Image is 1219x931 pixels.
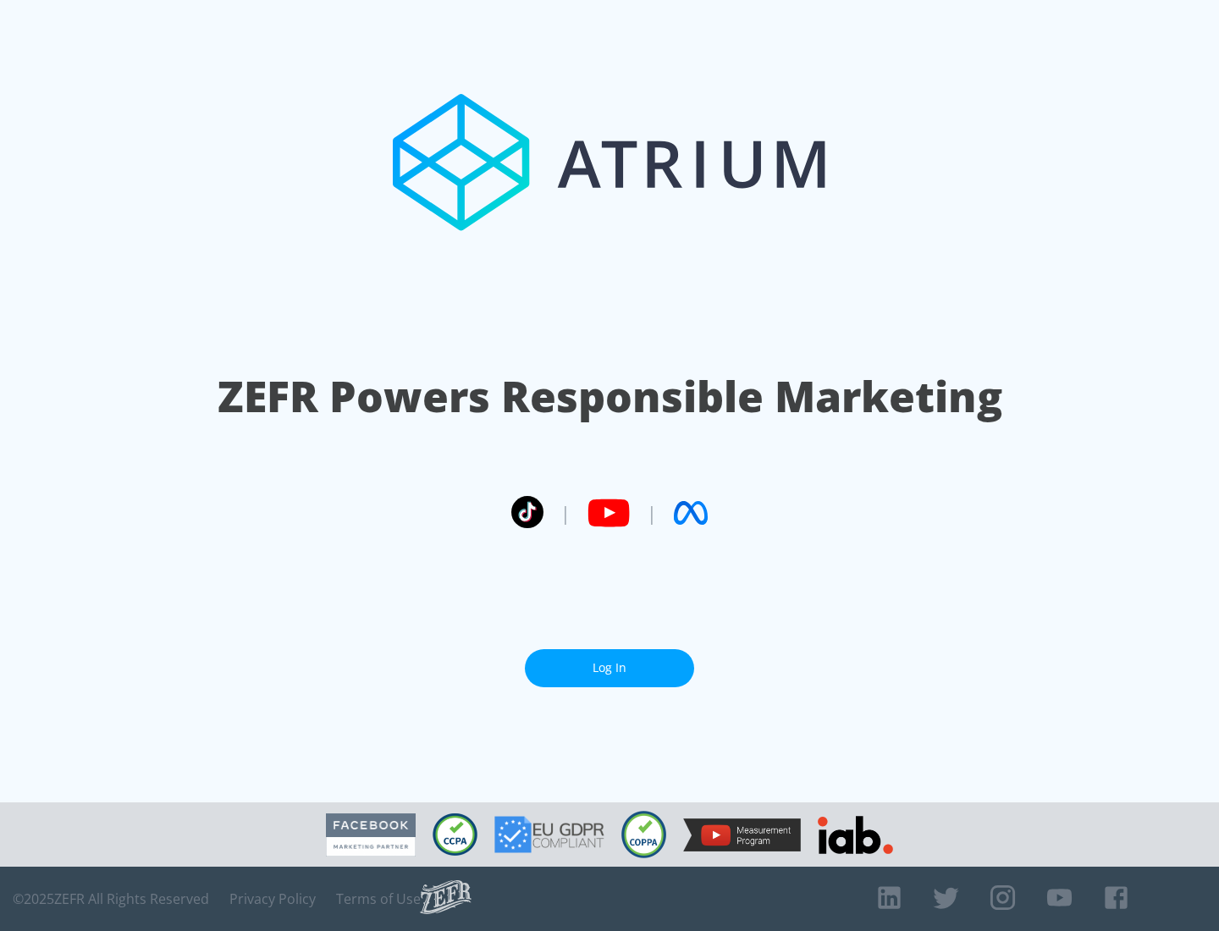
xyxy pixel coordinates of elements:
img: YouTube Measurement Program [683,818,801,851]
img: COPPA Compliant [621,811,666,858]
img: GDPR Compliant [494,816,604,853]
span: © 2025 ZEFR All Rights Reserved [13,890,209,907]
a: Privacy Policy [229,890,316,907]
h1: ZEFR Powers Responsible Marketing [218,367,1002,426]
a: Terms of Use [336,890,421,907]
a: Log In [525,649,694,687]
img: IAB [818,816,893,854]
img: CCPA Compliant [433,813,477,856]
span: | [560,500,571,526]
span: | [647,500,657,526]
img: Facebook Marketing Partner [326,813,416,857]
